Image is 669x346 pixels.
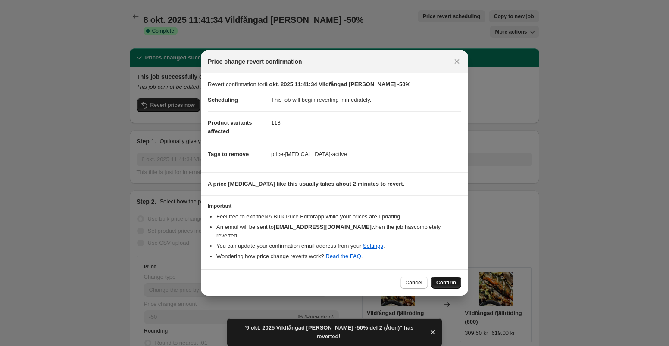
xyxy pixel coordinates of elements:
li: Feel free to exit the NA Bulk Price Editor app while your prices are updating. [216,212,461,221]
li: You can update your confirmation email address from your . [216,242,461,250]
span: Tags to remove [208,151,249,157]
button: Confirm [431,277,461,289]
b: [EMAIL_ADDRESS][DOMAIN_NAME] [274,224,372,230]
li: Wondering how price change reverts work? . [216,252,461,261]
dd: 118 [271,111,461,134]
button: Cancel [400,277,428,289]
span: Product variants affected [208,119,252,134]
dd: This job will begin reverting immediately. [271,89,461,111]
li: An email will be sent to when the job has completely reverted . [216,223,461,240]
span: Price change revert confirmation [208,57,302,66]
button: Close [451,56,463,68]
span: "9 okt. 2025 Vildfångad [PERSON_NAME] -50% del 2 (Ålen)" has reverted! [232,324,425,341]
span: Cancel [406,279,422,286]
b: A price [MEDICAL_DATA] like this usually takes about 2 minutes to revert. [208,181,404,187]
dd: price-[MEDICAL_DATA]-active [271,143,461,165]
a: Read the FAQ [325,253,361,259]
b: 8 okt. 2025 11:41:34 Vildfångad [PERSON_NAME] -50% [265,81,411,87]
h3: Important [208,203,461,209]
span: Confirm [436,279,456,286]
a: Settings [363,243,383,249]
span: Scheduling [208,97,238,103]
p: Revert confirmation for [208,80,461,89]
